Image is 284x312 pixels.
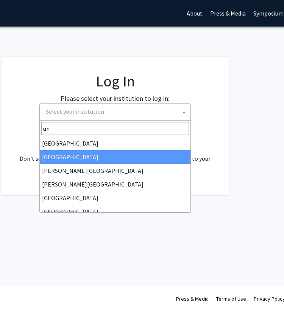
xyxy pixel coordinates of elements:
[176,295,209,302] a: Press & Media
[40,136,190,150] li: [GEOGRAPHIC_DATA]
[40,164,190,177] li: [PERSON_NAME][GEOGRAPHIC_DATA]
[46,108,104,115] span: Select your institution
[40,150,190,164] li: [GEOGRAPHIC_DATA]
[41,122,189,135] input: Search
[43,104,190,119] span: Select your institution
[39,103,191,121] span: Select your institution
[40,191,190,205] li: [GEOGRAPHIC_DATA]
[17,72,214,90] h1: Log In
[6,278,32,306] iframe: Chat
[40,205,190,218] li: [GEOGRAPHIC_DATA]
[17,136,214,172] div: No account? . Don't see your institution? about bringing ForagerOne to your institution.
[61,93,170,103] label: Please select your institution to log in:
[40,177,190,191] li: [PERSON_NAME][GEOGRAPHIC_DATA]
[216,295,246,302] a: Terms of Use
